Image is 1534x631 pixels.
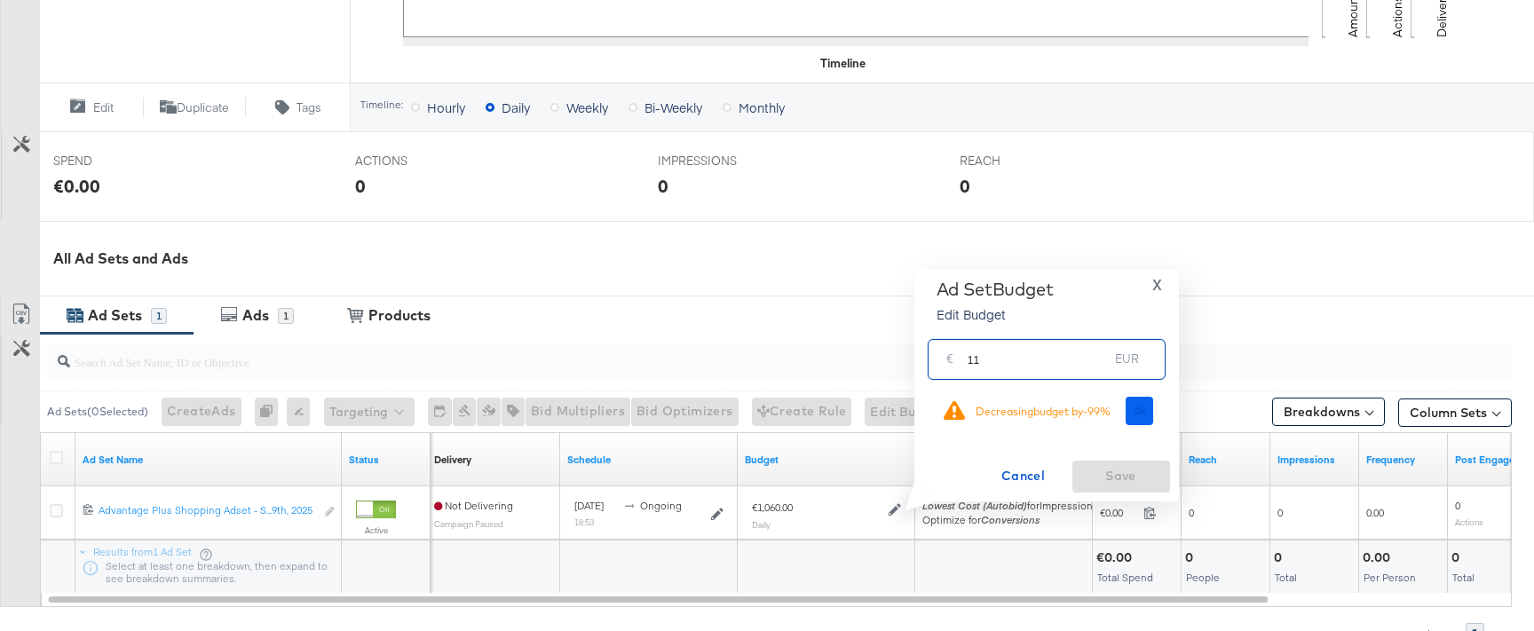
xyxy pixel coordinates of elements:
[574,499,604,512] span: [DATE]
[752,519,771,530] sub: Daily
[1189,453,1263,467] a: The number of people your ad was served to.
[975,461,1072,493] button: Cancel
[53,153,186,170] span: SPEND
[1455,499,1460,512] span: 0
[297,99,321,116] span: Tags
[1366,506,1384,519] span: 0.00
[1277,506,1283,519] span: 0
[640,499,682,512] span: ongoing
[1455,517,1483,527] sub: Actions
[1366,453,1441,467] a: The average number of times your ad was served to each person.
[355,173,366,199] div: 0
[1275,571,1297,584] span: Total
[566,99,608,116] span: Weekly
[1364,571,1416,584] span: Per Person
[976,405,1111,418] div: Decreasing budget by -99 %
[93,99,114,116] span: Edit
[434,518,503,529] sub: Campaign Paused
[922,499,1027,512] em: Lowest Cost (Autobid)
[968,333,1109,371] input: Enter your budget
[644,99,702,116] span: Bi-Weekly
[752,501,793,515] div: €1,060.00
[434,499,513,512] span: Not Delivering
[1096,549,1137,566] div: €0.00
[658,173,668,199] div: 0
[1452,571,1475,584] span: Total
[937,279,1054,300] div: Ad Set Budget
[1363,549,1396,566] div: 0.00
[939,347,961,379] div: €
[143,97,247,118] button: Duplicate
[83,453,335,467] a: Your Ad Set name.
[1451,549,1465,566] div: 0
[242,305,269,326] div: Ads
[427,99,465,116] span: Hourly
[70,337,1379,372] input: Search Ad Set Name, ID or Objective
[1108,347,1146,379] div: EUR
[349,453,423,467] a: Shows the current state of your Ad Set.
[177,99,229,116] span: Duplicate
[1145,279,1169,292] button: X
[360,99,404,111] div: Timeline:
[39,97,143,118] button: Edit
[1152,272,1162,297] span: X
[567,453,731,467] a: Shows when your Ad Set is scheduled to deliver.
[88,305,142,326] div: Ad Sets
[922,513,1098,527] div: Optimize for
[434,453,471,467] div: Delivery
[1277,453,1352,467] a: The number of times your ad was served. On mobile apps an ad is counted as served the first time ...
[502,99,530,116] span: Daily
[1272,398,1385,426] button: Breakdowns
[1186,571,1220,584] span: People
[960,153,1093,170] span: REACH
[47,404,148,420] div: Ad Sets ( 0 Selected)
[981,513,1040,526] em: Conversions
[246,97,350,118] button: Tags
[1185,549,1198,566] div: 0
[658,153,791,170] span: IMPRESSIONS
[99,503,314,517] div: Advantage Plus Shopping Adset - S...9th, 2025
[1189,506,1194,519] span: 0
[937,305,1054,323] p: Edit Budget
[151,308,167,324] div: 1
[99,503,314,522] a: Advantage Plus Shopping Adset - S...9th, 2025
[922,499,1098,512] span: for Impressions
[982,465,1065,487] span: Cancel
[739,99,785,116] span: Monthly
[1133,405,1147,417] span: Ok
[53,248,1534,269] div: All Ad Sets and Ads
[1274,549,1287,566] div: 0
[1398,398,1512,427] button: Column Sets
[745,453,908,467] a: Shows the current budget of Ad Set.
[574,517,594,527] sub: 18:53
[53,173,100,199] div: €0.00
[278,308,294,324] div: 1
[1097,571,1153,584] span: Total Spend
[1126,397,1154,425] button: Ok
[355,153,488,170] span: ACTIONS
[960,173,970,199] div: 0
[368,305,431,326] div: Products
[255,398,287,426] div: 0
[434,453,471,467] a: Reflects the ability of your Ad Set to achieve delivery based on ad states, schedule and budget.
[1100,506,1136,519] span: €0.00
[356,525,396,536] label: Active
